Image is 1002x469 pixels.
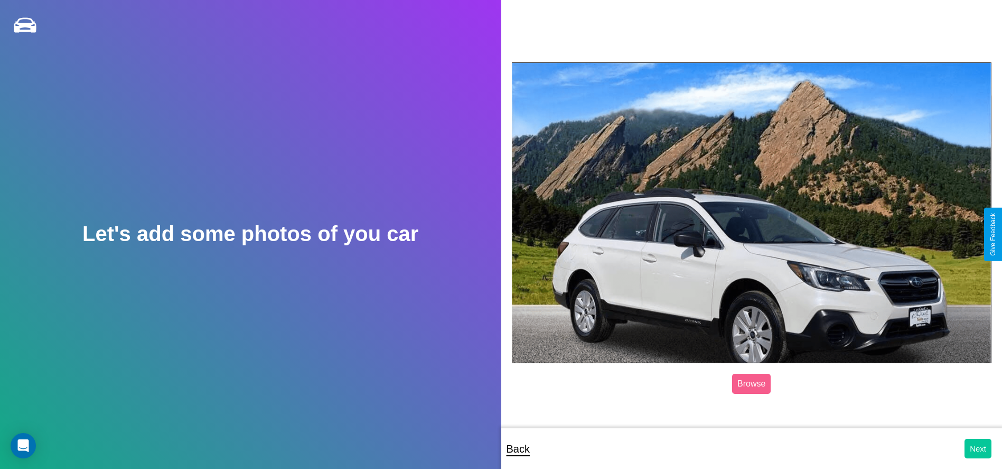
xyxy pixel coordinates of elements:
label: Browse [732,374,771,394]
button: Next [964,439,991,458]
p: Back [507,439,530,458]
h2: Let's add some photos of you car [82,222,418,246]
img: posted [512,62,992,363]
div: Give Feedback [989,213,997,256]
div: Open Intercom Messenger [11,433,36,458]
